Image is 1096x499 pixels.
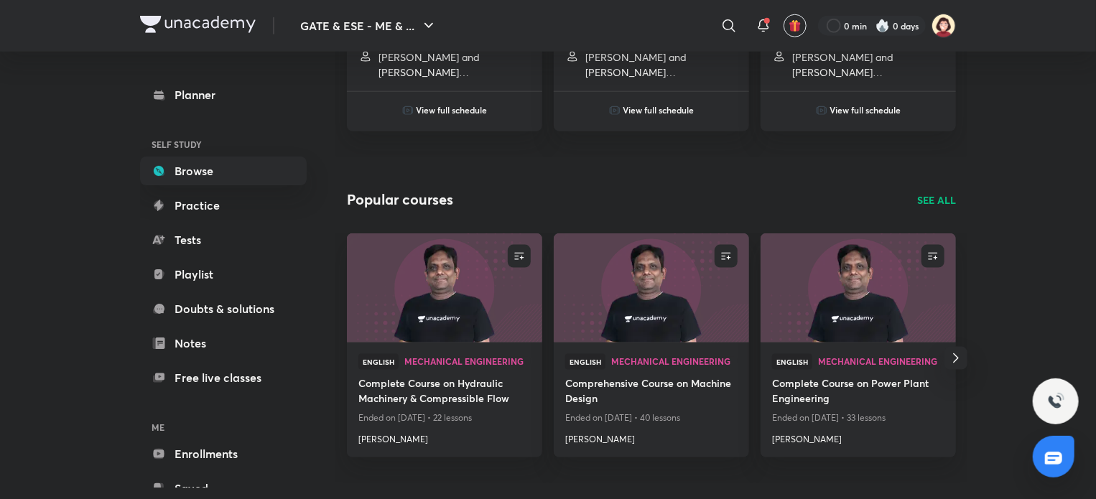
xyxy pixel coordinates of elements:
[585,50,738,80] p: Praveen Kulkarni and Devendra Singh Negi
[402,105,414,116] img: play
[792,50,944,80] p: Praveen Kulkarni and Devendra Singh Negi
[347,233,542,342] a: new-thumbnail
[917,192,956,207] a: SEE ALL
[140,329,307,358] a: Notes
[552,232,751,343] img: new-thumbnail
[611,357,738,365] span: Mechanical Engineering
[345,232,544,343] img: new-thumbnail
[140,16,256,33] img: Company Logo
[358,427,531,446] a: [PERSON_NAME]
[140,363,307,392] a: Free live classes
[772,409,944,427] p: Ended on [DATE] • 33 lessons
[758,232,957,343] img: new-thumbnail
[818,357,944,365] span: Mechanical Engineering
[830,103,901,116] h6: View full schedule
[876,19,890,33] img: streak
[140,16,256,37] a: Company Logo
[609,105,621,116] img: play
[565,354,605,370] span: English
[565,376,738,409] a: Comprehensive Course on Machine Design
[358,376,531,409] a: Complete Course on Hydraulic Machinery & Compressible Flow
[761,233,956,342] a: new-thumbnail
[140,80,307,109] a: Planner
[379,50,531,80] p: Praveen Kulkarni and Devendra Singh Negi
[1047,393,1064,410] img: ttu
[772,376,944,409] a: Complete Course on Power Plant Engineering
[358,409,531,427] p: Ended on [DATE] • 22 lessons
[140,157,307,185] a: Browse
[140,439,307,468] a: Enrollments
[347,189,453,210] h2: Popular courses
[140,191,307,220] a: Practice
[140,294,307,323] a: Doubts & solutions
[140,415,307,439] h6: ME
[784,14,807,37] button: avatar
[932,14,956,38] img: Vishal Verma
[417,103,488,116] h6: View full schedule
[772,427,944,446] a: [PERSON_NAME]
[358,354,399,370] span: English
[140,260,307,289] a: Playlist
[772,354,812,370] span: English
[565,427,738,446] a: [PERSON_NAME]
[816,105,827,116] img: play
[818,357,944,367] a: Mechanical Engineering
[623,103,695,116] h6: View full schedule
[611,357,738,367] a: Mechanical Engineering
[140,132,307,157] h6: SELF STUDY
[565,409,738,427] p: Ended on [DATE] • 40 lessons
[789,19,802,32] img: avatar
[140,225,307,254] a: Tests
[554,233,749,342] a: new-thumbnail
[404,357,531,365] span: Mechanical Engineering
[404,357,531,367] a: Mechanical Engineering
[292,11,446,40] button: GATE & ESE - ME & ...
